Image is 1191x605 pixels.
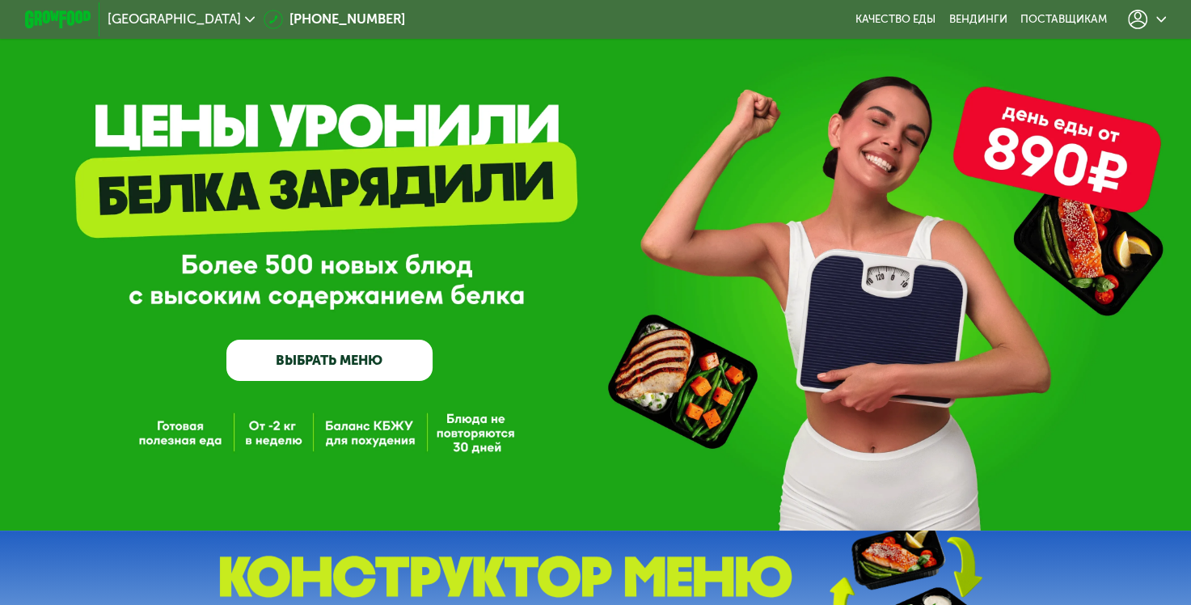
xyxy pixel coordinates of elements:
div: поставщикам [1020,13,1107,26]
a: ВЫБРАТЬ МЕНЮ [226,340,433,381]
a: Качество еды [855,13,935,26]
span: [GEOGRAPHIC_DATA] [108,13,241,26]
a: [PHONE_NUMBER] [264,10,406,30]
a: Вендинги [948,13,1007,26]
